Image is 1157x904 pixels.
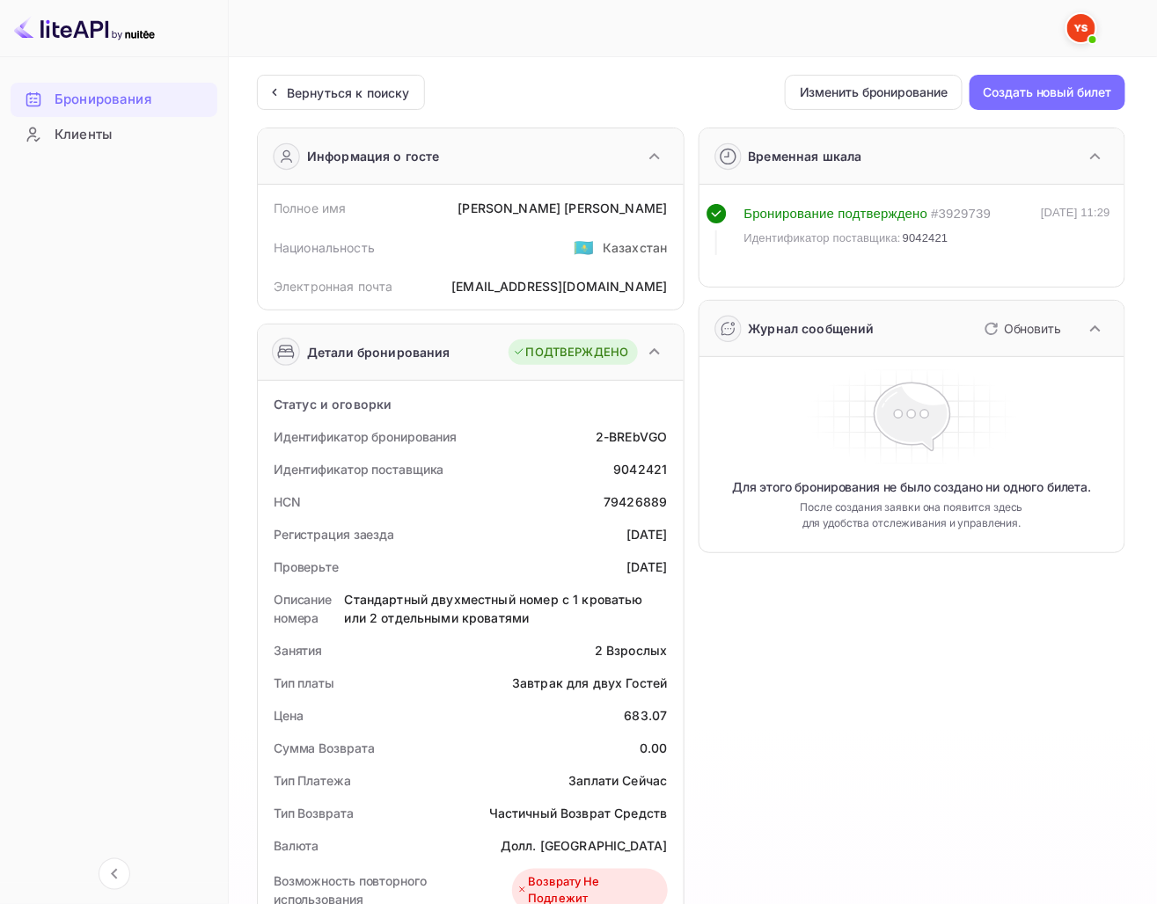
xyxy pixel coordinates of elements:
[838,206,928,221] ya-tr-span: подтверждено
[274,279,393,294] ya-tr-span: Электронная почта
[11,83,217,117] div: Бронирования
[274,559,339,574] ya-tr-span: Проверьте
[785,75,963,110] button: Изменить бронирование
[604,492,667,511] div: 79426889
[274,494,301,509] ya-tr-span: HCN
[984,82,1111,103] ya-tr-span: Создать новый билет
[274,838,319,853] ya-tr-span: Валюта
[307,147,440,165] ya-tr-span: Информация о госте
[345,592,643,625] ya-tr-span: Стандартный двухместный номер с 1 кроватью или 2 отдельными кроватями
[574,237,594,257] ya-tr-span: 🇰🇿
[55,125,112,145] ya-tr-span: Клиенты
[799,499,1025,531] ya-tr-span: После создания заявки она появится здесь для удобства отслеживания и управления.
[274,773,351,788] ya-tr-span: Тип Платежа
[14,14,155,42] img: Логотип LiteAPI
[749,149,862,164] ya-tr-span: Временная шкала
[613,460,667,478] div: 9042421
[627,525,668,543] div: [DATE]
[307,343,450,361] ya-tr-span: Детали бронирования
[458,200,560,215] ya-tr-span: [PERSON_NAME]
[565,200,668,215] ya-tr-span: [PERSON_NAME]
[489,806,668,820] ya-tr-span: Частичный Возврат Средств
[603,240,667,255] ya-tr-span: Казахстан
[640,739,668,757] div: 0.00
[568,773,667,788] ya-tr-span: Заплати Сейчас
[931,204,991,224] div: # 3929739
[274,592,332,625] ya-tr-span: Описание номера
[274,806,354,820] ya-tr-span: Тип Возврата
[274,397,392,412] ya-tr-span: Статус и оговорки
[744,206,835,221] ya-tr-span: Бронирование
[274,462,444,477] ya-tr-span: Идентификатор поставщика
[274,429,457,444] ya-tr-span: Идентификатор бронирования
[574,231,594,263] span: США
[274,527,394,542] ya-tr-span: Регистрация заезда
[595,643,668,658] ya-tr-span: 2 Взрослых
[512,675,667,690] ya-tr-span: Завтрак для двух Гостей
[451,279,667,294] ya-tr-span: [EMAIL_ADDRESS][DOMAIN_NAME]
[274,740,375,755] ya-tr-span: Сумма Возврата
[274,240,375,255] ya-tr-span: Национальность
[274,200,347,215] ya-tr-span: Полное имя
[55,90,151,110] ya-tr-span: Бронирования
[99,858,130,890] button: Свернуть навигацию
[11,118,217,152] div: Клиенты
[744,231,902,244] ya-tr-span: Идентификатор поставщика:
[526,344,629,361] ya-tr-span: ПОДТВЕРЖДЕНО
[596,429,667,444] ya-tr-span: 2-BREbVGO
[287,85,410,100] ya-tr-span: Вернуться к поиску
[800,82,948,103] ya-tr-span: Изменить бронирование
[274,708,304,723] ya-tr-span: Цена
[1041,206,1110,219] ya-tr-span: [DATE] 11:29
[749,321,875,336] ya-tr-span: Журнал сообщений
[970,75,1125,110] button: Создать новый билет
[1004,321,1061,336] ya-tr-span: Обновить
[1067,14,1095,42] img: Служба Поддержки Яндекса
[501,838,667,853] ya-tr-span: Долл. [GEOGRAPHIC_DATA]
[274,643,322,658] ya-tr-span: Занятия
[974,315,1068,343] button: Обновить
[903,231,948,244] ya-tr-span: 9042421
[627,558,668,576] div: [DATE]
[274,675,334,690] ya-tr-span: Тип платы
[732,478,1091,496] ya-tr-span: Для этого бронирования не было создано ни одного билета.
[625,706,668,725] div: 683.07
[11,118,217,150] a: Клиенты
[11,83,217,115] a: Бронирования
